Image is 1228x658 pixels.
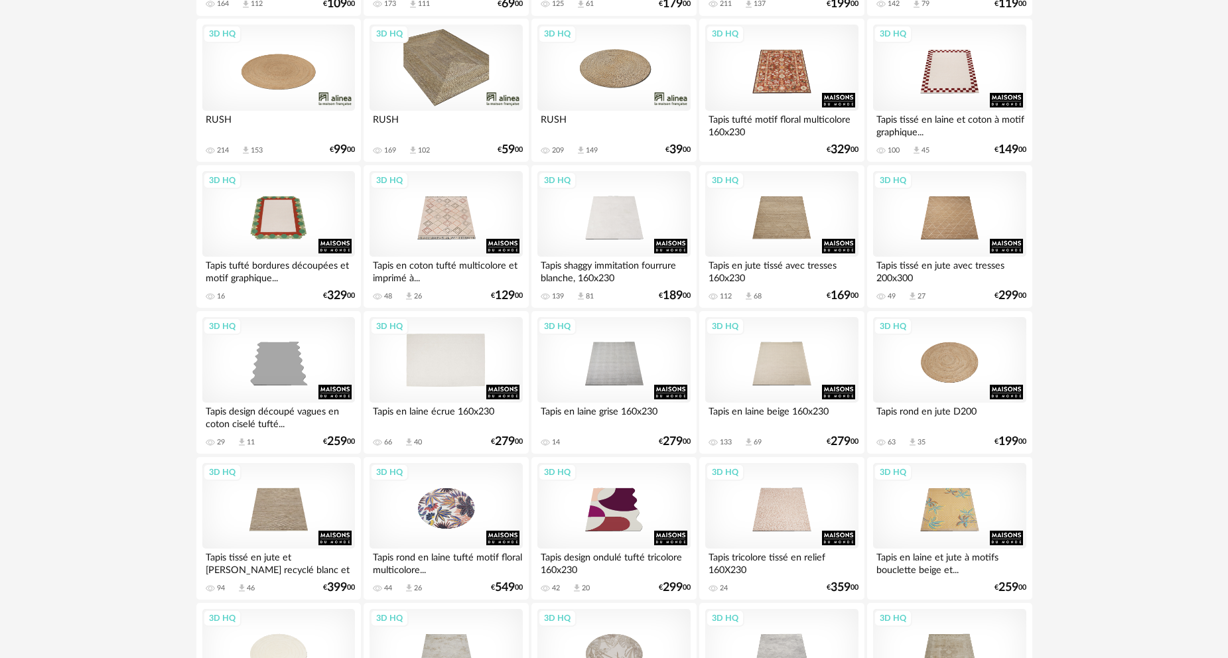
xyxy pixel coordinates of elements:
div: € 00 [659,291,691,300]
div: Tapis tissé en jute avec tresses 200x300 [873,257,1026,283]
div: € 00 [659,437,691,446]
span: 329 [831,145,851,155]
div: 3D HQ [706,610,744,627]
div: 3D HQ [370,464,409,481]
div: 3D HQ [203,25,241,42]
div: Tapis en laine et jute à motifs bouclette beige et... [873,549,1026,575]
div: 209 [552,146,564,155]
a: 3D HQ Tapis rond en laine tufté motif floral multicolore... 44 Download icon 26 €54900 [364,457,528,600]
div: € 00 [323,583,355,592]
div: 3D HQ [874,172,912,189]
span: 299 [998,291,1018,300]
div: 3D HQ [706,464,744,481]
span: Download icon [237,583,247,593]
div: € 00 [827,145,858,155]
div: RUSH [370,111,522,137]
span: Download icon [908,291,918,301]
div: Tapis tissé en jute et [PERSON_NAME] recyclé blanc et beige... [202,549,355,575]
div: 14 [552,438,560,447]
span: 279 [495,437,515,446]
div: 3D HQ [538,464,577,481]
div: € 00 [323,291,355,300]
div: Tapis design découpé vagues en coton ciselé tufté... [202,403,355,429]
div: € 00 [330,145,355,155]
a: 3D HQ Tapis tissé en laine et coton à motif graphique... 100 Download icon 45 €14900 [867,19,1032,162]
div: € 00 [498,145,523,155]
div: 3D HQ [370,610,409,627]
div: € 00 [323,437,355,446]
a: 3D HQ Tapis en coton tufté multicolore et imprimé à... 48 Download icon 26 €12900 [364,165,528,308]
span: Download icon [404,583,414,593]
div: 20 [582,584,590,593]
div: 16 [217,292,225,301]
span: 259 [998,583,1018,592]
div: 139 [552,292,564,301]
a: 3D HQ RUSH 169 Download icon 102 €5900 [364,19,528,162]
a: 3D HQ Tapis shaggy immitation fourrure blanche, 160x230 139 Download icon 81 €18900 [531,165,696,308]
span: 189 [663,291,683,300]
div: € 00 [659,583,691,592]
div: 102 [418,146,430,155]
span: Download icon [572,583,582,593]
span: Download icon [576,145,586,155]
div: 169 [384,146,396,155]
span: Download icon [744,437,754,447]
a: 3D HQ Tapis rond en jute D200 63 Download icon 35 €19900 [867,311,1032,454]
span: 359 [831,583,851,592]
div: RUSH [537,111,690,137]
div: 3D HQ [203,172,241,189]
a: 3D HQ Tapis tufté bordures découpées et motif graphique... 16 €32900 [196,165,361,308]
div: 3D HQ [370,25,409,42]
a: 3D HQ RUSH 209 Download icon 149 €3900 [531,19,696,162]
div: 3D HQ [538,318,577,335]
div: 26 [414,292,422,301]
span: 279 [663,437,683,446]
div: 3D HQ [370,172,409,189]
div: 214 [217,146,229,155]
span: 199 [998,437,1018,446]
span: Download icon [908,437,918,447]
div: 3D HQ [538,610,577,627]
div: Tapis rond en jute D200 [873,403,1026,429]
span: 149 [998,145,1018,155]
span: 59 [502,145,515,155]
div: 3D HQ [706,25,744,42]
div: 3D HQ [706,172,744,189]
div: 94 [217,584,225,593]
div: Tapis tufté bordures découpées et motif graphique... [202,257,355,283]
div: RUSH [202,111,355,137]
div: 3D HQ [538,25,577,42]
a: 3D HQ Tapis en laine beige 160x230 133 Download icon 69 €27900 [699,311,864,454]
div: 3D HQ [370,318,409,335]
a: 3D HQ Tapis en laine grise 160x230 14 €27900 [531,311,696,454]
div: 29 [217,438,225,447]
span: 39 [669,145,683,155]
div: 35 [918,438,925,447]
div: 42 [552,584,560,593]
div: 66 [384,438,392,447]
div: 81 [586,292,594,301]
span: Download icon [408,145,418,155]
span: 399 [327,583,347,592]
a: 3D HQ Tapis en laine et jute à motifs bouclette beige et... €25900 [867,457,1032,600]
div: 45 [921,146,929,155]
span: Download icon [744,291,754,301]
div: Tapis en coton tufté multicolore et imprimé à... [370,257,522,283]
div: 100 [888,146,900,155]
div: € 00 [491,291,523,300]
span: Download icon [241,145,251,155]
div: 26 [414,584,422,593]
span: 549 [495,583,515,592]
div: 3D HQ [203,464,241,481]
span: 259 [327,437,347,446]
span: 99 [334,145,347,155]
div: Tapis en laine beige 160x230 [705,403,858,429]
div: 149 [586,146,598,155]
a: 3D HQ Tapis tufté motif floral multicolore 160x230 €32900 [699,19,864,162]
a: 3D HQ Tapis tissé en jute et [PERSON_NAME] recyclé blanc et beige... 94 Download icon 46 €39900 [196,457,361,600]
div: € 00 [994,145,1026,155]
div: 3D HQ [874,464,912,481]
div: 46 [247,584,255,593]
div: 40 [414,438,422,447]
div: € 00 [827,291,858,300]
